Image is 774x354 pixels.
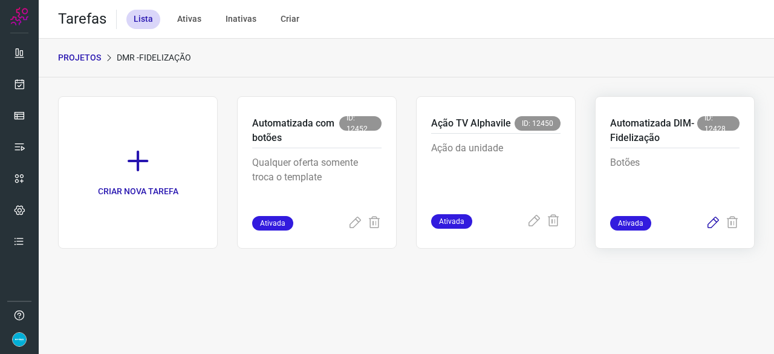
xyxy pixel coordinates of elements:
p: Ação TV Alphavile [431,116,511,131]
p: DMR -Fidelização [117,51,191,64]
span: Ativada [252,216,293,231]
span: ID: 12428 [697,116,740,131]
p: Automatizada DIM- Fidelização [610,116,697,145]
p: CRIAR NOVA TAREFA [98,185,178,198]
h2: Tarefas [58,10,106,28]
span: Ativada [431,214,472,229]
p: Automatizada com botões [252,116,339,145]
span: Ativada [610,216,651,231]
a: CRIAR NOVA TAREFA [58,96,218,249]
p: PROJETOS [58,51,101,64]
p: Qualquer oferta somente troca o template [252,156,382,216]
div: Inativas [218,10,264,29]
div: Lista [126,10,160,29]
p: Botões [610,156,740,216]
p: Ação da unidade [431,141,561,202]
span: ID: 12452 [339,116,382,131]
span: ID: 12450 [515,116,561,131]
div: Criar [273,10,307,29]
img: Logo [10,7,28,25]
div: Ativas [170,10,209,29]
img: 4352b08165ebb499c4ac5b335522ff74.png [12,332,27,347]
